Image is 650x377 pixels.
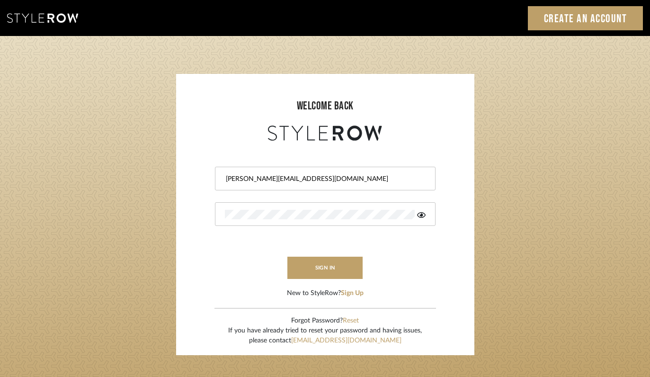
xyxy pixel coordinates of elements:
a: Create an Account [528,6,643,30]
input: Email Address [225,174,423,184]
div: If you have already tried to reset your password and having issues, please contact [228,326,422,346]
a: [EMAIL_ADDRESS][DOMAIN_NAME] [291,337,401,344]
div: welcome back [186,98,465,115]
button: Sign Up [341,288,364,298]
div: New to StyleRow? [287,288,364,298]
div: Forgot Password? [228,316,422,326]
button: Reset [343,316,359,326]
button: sign in [287,257,363,279]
